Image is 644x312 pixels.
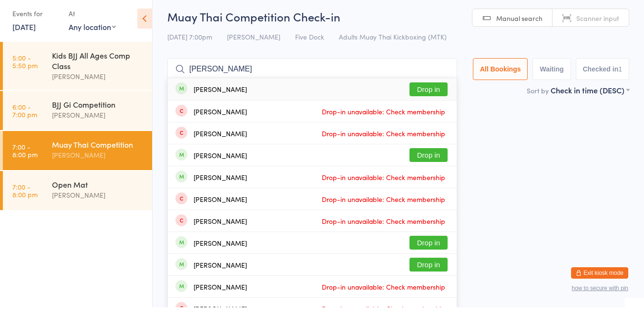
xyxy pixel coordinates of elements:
div: [PERSON_NAME] [194,288,247,295]
button: Waiting [532,63,571,85]
button: Drop in [409,153,448,167]
div: Check in time (DESC) [551,90,629,100]
span: Scanner input [576,18,619,28]
time: 7:00 - 8:00 pm [12,148,38,163]
div: [PERSON_NAME] [52,114,144,125]
span: Drop-in unavailable: Check membership [319,175,448,189]
a: 6:00 -7:00 pmBJJ Gi Competition[PERSON_NAME] [3,96,152,135]
h2: Muay Thai Competition Check-in [167,13,629,29]
button: Checked in1 [576,63,630,85]
time: 6:00 - 7:00 pm [12,108,37,123]
button: Exit kiosk mode [571,272,628,283]
div: [PERSON_NAME] [52,154,144,165]
div: Muay Thai Competition [52,144,144,154]
div: [PERSON_NAME] [194,200,247,208]
button: how to secure with pin [572,290,628,296]
div: [PERSON_NAME] [194,112,247,120]
button: All Bookings [473,63,528,85]
div: BJJ Gi Competition [52,104,144,114]
div: [PERSON_NAME] [194,134,247,142]
div: [PERSON_NAME] [52,76,144,87]
a: 5:00 -5:50 pmKids BJJ All Ages Comp Class[PERSON_NAME] [3,47,152,95]
time: 5:00 - 5:50 pm [12,59,38,74]
label: Sort by [527,91,549,100]
a: [DATE] [12,26,36,37]
input: Search [167,63,457,85]
button: Drop in [409,262,448,276]
button: Drop in [409,87,448,101]
span: Drop-in unavailable: Check membership [319,131,448,145]
div: Any location [69,26,116,37]
span: Five Dock [295,37,324,46]
span: Adults Muay Thai Kickboxing (MTK) [339,37,447,46]
div: [PERSON_NAME] [194,266,247,273]
span: Drop-in unavailable: Check membership [319,219,448,233]
div: Events for [12,10,59,26]
div: 1 [618,70,622,78]
div: [PERSON_NAME] [194,222,247,230]
div: Kids BJJ All Ages Comp Class [52,55,144,76]
div: [PERSON_NAME] [194,244,247,252]
span: [PERSON_NAME] [227,37,280,46]
div: [PERSON_NAME] [194,156,247,164]
span: Drop-in unavailable: Check membership [319,109,448,123]
div: Open Mat [52,184,144,194]
span: Drop-in unavailable: Check membership [319,197,448,211]
div: [PERSON_NAME] [194,178,247,186]
div: At [69,10,116,26]
time: 7:00 - 8:00 pm [12,188,38,203]
span: Manual search [496,18,542,28]
a: 7:00 -8:00 pmOpen Mat[PERSON_NAME] [3,176,152,215]
div: [PERSON_NAME] [194,90,247,98]
a: 7:00 -8:00 pmMuay Thai Competition[PERSON_NAME] [3,136,152,175]
button: Drop in [409,241,448,254]
span: [DATE] 7:00pm [167,37,212,46]
span: Drop-in unavailable: Check membership [319,284,448,299]
div: [PERSON_NAME] [52,194,144,205]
